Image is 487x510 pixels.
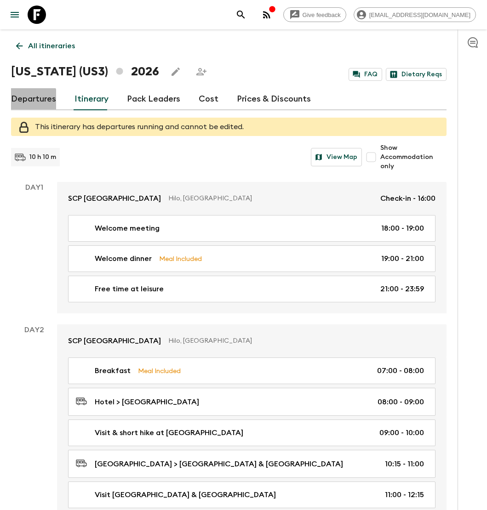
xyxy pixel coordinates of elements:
p: 07:00 - 08:00 [377,365,424,376]
a: [GEOGRAPHIC_DATA] > [GEOGRAPHIC_DATA] & [GEOGRAPHIC_DATA]10:15 - 11:00 [68,450,435,478]
button: search adventures [232,6,250,24]
p: Breakfast [95,365,131,376]
p: 19:00 - 21:00 [381,253,424,264]
p: 21:00 - 23:59 [380,283,424,295]
p: Day 2 [11,324,57,335]
a: Pack Leaders [127,88,180,110]
p: Visit [GEOGRAPHIC_DATA] & [GEOGRAPHIC_DATA] [95,489,276,500]
a: FAQ [349,68,382,81]
p: Hilo, [GEOGRAPHIC_DATA] [168,194,373,203]
h1: [US_STATE] (US3) 2026 [11,62,159,81]
button: Edit this itinerary [166,62,185,81]
p: 08:00 - 09:00 [378,397,424,408]
p: Hilo, [GEOGRAPHIC_DATA] [168,336,428,346]
a: Prices & Discounts [237,88,311,110]
p: 10:15 - 11:00 [385,459,424,470]
p: Welcome dinner [95,253,152,264]
a: Itinerary [74,88,109,110]
p: Day 1 [11,182,57,193]
p: Meal Included [138,366,181,376]
p: SCP [GEOGRAPHIC_DATA] [68,335,161,346]
span: Show Accommodation only [380,143,447,171]
div: [EMAIL_ADDRESS][DOMAIN_NAME] [354,7,476,22]
p: Meal Included [159,254,202,264]
a: Free time at leisure21:00 - 23:59 [68,276,435,302]
p: 09:00 - 10:00 [379,427,424,438]
p: All itineraries [28,40,75,51]
a: Welcome meeting18:00 - 19:00 [68,215,435,242]
span: Share this itinerary [192,62,211,81]
a: Give feedback [283,7,346,22]
button: View Map [311,148,362,166]
p: 18:00 - 19:00 [381,223,424,234]
p: Check-in - 16:00 [380,193,435,204]
a: All itineraries [11,37,80,55]
a: Visit & short hike at [GEOGRAPHIC_DATA]09:00 - 10:00 [68,419,435,446]
a: Hotel > [GEOGRAPHIC_DATA]08:00 - 09:00 [68,388,435,416]
a: Cost [199,88,218,110]
a: Departures [11,88,56,110]
span: [EMAIL_ADDRESS][DOMAIN_NAME] [364,11,476,18]
p: 11:00 - 12:15 [385,489,424,500]
p: [GEOGRAPHIC_DATA] > [GEOGRAPHIC_DATA] & [GEOGRAPHIC_DATA] [95,459,343,470]
a: SCP [GEOGRAPHIC_DATA]Hilo, [GEOGRAPHIC_DATA]Check-in - 16:00 [57,182,447,215]
p: Hotel > [GEOGRAPHIC_DATA] [95,397,199,408]
p: 10 h 10 m [29,153,56,162]
p: Welcome meeting [95,223,160,234]
a: Welcome dinnerMeal Included19:00 - 21:00 [68,245,435,272]
p: SCP [GEOGRAPHIC_DATA] [68,193,161,204]
span: This itinerary has departures running and cannot be edited. [35,123,244,130]
button: menu [6,6,24,24]
a: BreakfastMeal Included07:00 - 08:00 [68,357,435,384]
a: Dietary Reqs [386,68,447,81]
a: SCP [GEOGRAPHIC_DATA]Hilo, [GEOGRAPHIC_DATA] [57,324,447,357]
span: Give feedback [298,11,346,18]
p: Visit & short hike at [GEOGRAPHIC_DATA] [95,427,243,438]
p: Free time at leisure [95,283,164,295]
a: Visit [GEOGRAPHIC_DATA] & [GEOGRAPHIC_DATA]11:00 - 12:15 [68,482,435,508]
